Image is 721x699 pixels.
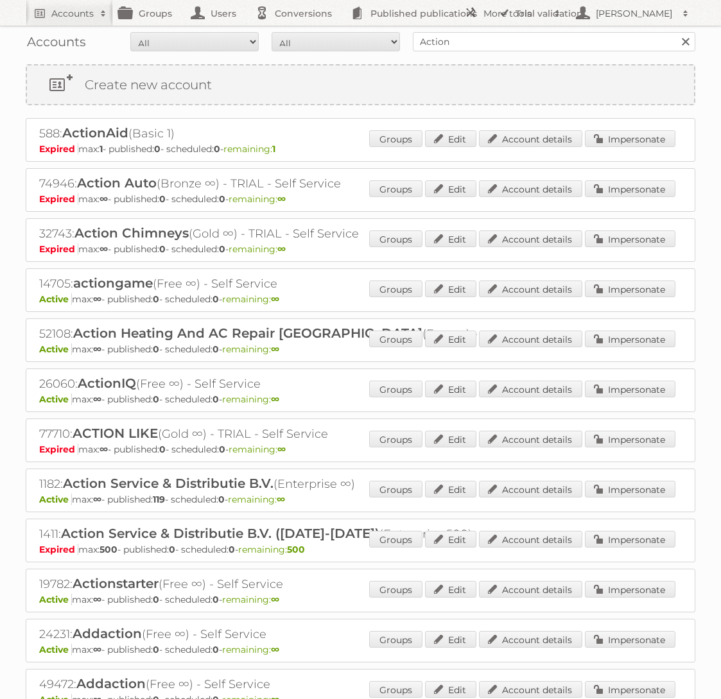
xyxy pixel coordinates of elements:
[425,180,476,197] a: Edit
[213,293,219,305] strong: 0
[238,544,305,555] span: remaining:
[73,426,158,441] span: ACTION LIKE
[425,230,476,247] a: Edit
[369,280,422,297] a: Groups
[218,494,225,505] strong: 0
[213,594,219,605] strong: 0
[39,293,72,305] span: Active
[39,243,682,255] p: max: - published: - scheduled: -
[219,193,225,205] strong: 0
[93,644,101,655] strong: ∞
[277,243,286,255] strong: ∞
[222,293,279,305] span: remaining:
[153,293,159,305] strong: 0
[39,426,489,442] h2: 77710: (Gold ∞) - TRIAL - Self Service
[229,444,286,455] span: remaining:
[479,180,582,197] a: Account details
[369,631,422,648] a: Groups
[73,576,159,591] span: Actionstarter
[271,644,279,655] strong: ∞
[369,180,422,197] a: Groups
[39,544,78,555] span: Expired
[369,681,422,698] a: Groups
[425,280,476,297] a: Edit
[425,631,476,648] a: Edit
[153,494,165,505] strong: 119
[479,230,582,247] a: Account details
[39,676,489,693] h2: 49472: (Free ∞) - Self Service
[277,193,286,205] strong: ∞
[479,381,582,397] a: Account details
[39,343,72,355] span: Active
[214,143,220,155] strong: 0
[425,130,476,147] a: Edit
[369,531,422,548] a: Groups
[369,130,422,147] a: Groups
[154,143,161,155] strong: 0
[229,544,235,555] strong: 0
[93,343,101,355] strong: ∞
[479,130,582,147] a: Account details
[585,681,675,698] a: Impersonate
[425,431,476,447] a: Edit
[585,481,675,497] a: Impersonate
[222,594,279,605] span: remaining:
[213,644,219,655] strong: 0
[100,193,108,205] strong: ∞
[27,65,694,104] a: Create new account
[228,494,285,505] span: remaining:
[229,193,286,205] span: remaining:
[93,594,101,605] strong: ∞
[73,626,142,641] span: Addaction
[39,293,682,305] p: max: - published: - scheduled: -
[479,331,582,347] a: Account details
[39,225,489,242] h2: 32743: (Gold ∞) - TRIAL - Self Service
[585,531,675,548] a: Impersonate
[585,280,675,297] a: Impersonate
[93,293,101,305] strong: ∞
[61,526,379,541] span: Action Service & Distributie B.V. ([DATE]-[DATE])
[369,331,422,347] a: Groups
[213,343,219,355] strong: 0
[425,531,476,548] a: Edit
[39,393,72,405] span: Active
[39,393,682,405] p: max: - published: - scheduled: -
[593,7,676,20] h2: [PERSON_NAME]
[63,476,274,491] span: Action Service & Distributie B.V.
[74,225,189,241] span: Action Chimneys
[277,444,286,455] strong: ∞
[39,143,682,155] p: max: - published: - scheduled: -
[585,431,675,447] a: Impersonate
[223,143,275,155] span: remaining:
[222,644,279,655] span: remaining:
[277,494,285,505] strong: ∞
[479,280,582,297] a: Account details
[271,343,279,355] strong: ∞
[585,130,675,147] a: Impersonate
[425,581,476,598] a: Edit
[39,494,72,505] span: Active
[169,544,175,555] strong: 0
[271,594,279,605] strong: ∞
[39,444,78,455] span: Expired
[479,581,582,598] a: Account details
[287,544,305,555] strong: 500
[100,143,103,155] strong: 1
[425,331,476,347] a: Edit
[78,375,136,391] span: ActionIQ
[369,581,422,598] a: Groups
[479,631,582,648] a: Account details
[369,230,422,247] a: Groups
[39,125,489,142] h2: 588: (Basic 1)
[39,644,72,655] span: Active
[425,381,476,397] a: Edit
[229,243,286,255] span: remaining:
[39,193,78,205] span: Expired
[479,531,582,548] a: Account details
[39,175,489,192] h2: 74946: (Bronze ∞) - TRIAL - Self Service
[93,494,101,505] strong: ∞
[479,431,582,447] a: Account details
[222,393,279,405] span: remaining:
[100,444,108,455] strong: ∞
[219,243,225,255] strong: 0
